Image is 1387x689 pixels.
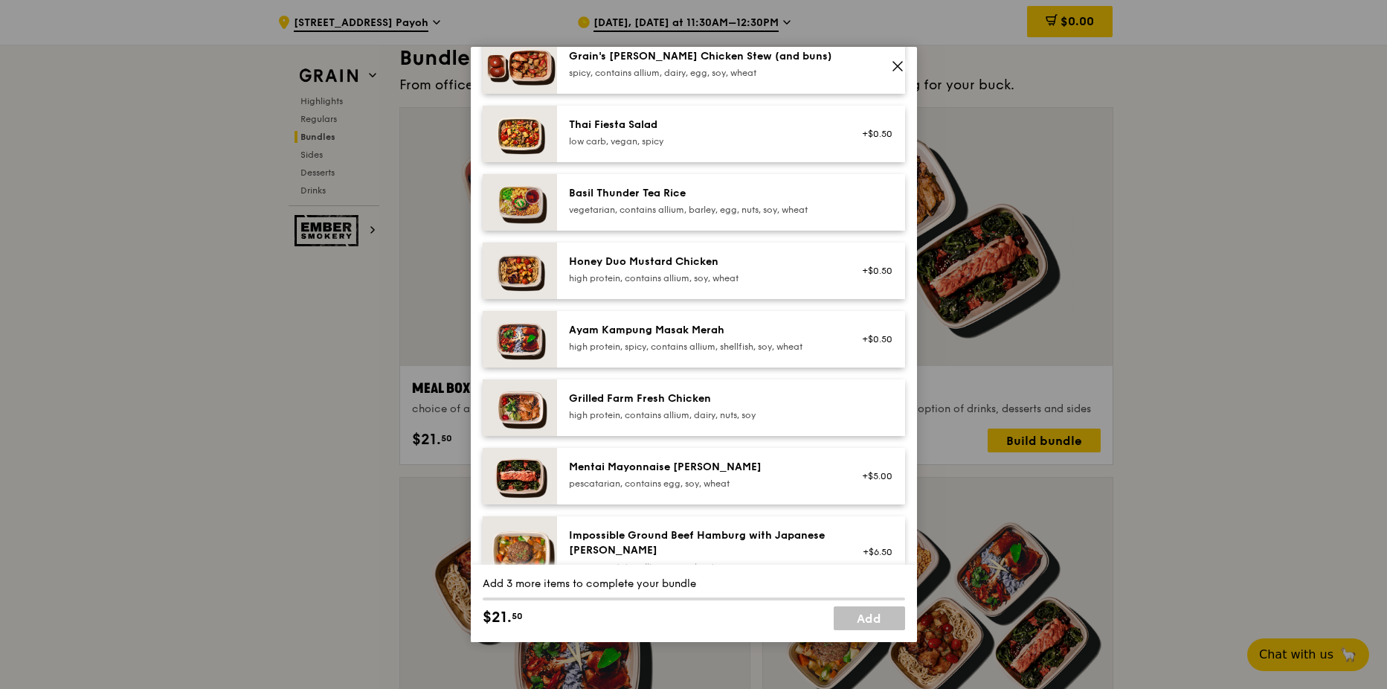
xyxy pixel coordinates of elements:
[569,341,836,353] div: high protein, spicy, contains allium, shellfish, soy, wheat
[569,272,836,284] div: high protein, contains allium, soy, wheat
[569,186,836,201] div: Basil Thunder Tea Rice
[569,409,836,421] div: high protein, contains allium, dairy, nuts, soy
[854,333,893,345] div: +$0.50
[569,391,836,406] div: Grilled Farm Fresh Chicken
[569,254,836,269] div: Honey Duo Mustard Chicken
[483,606,512,629] span: $21.
[483,106,557,162] img: daily_normal_Thai_Fiesta_Salad__Horizontal_.jpg
[854,128,893,140] div: +$0.50
[483,311,557,368] img: daily_normal_Ayam_Kampung_Masak_Merah_Horizontal_.jpg
[569,478,836,490] div: pescatarian, contains egg, soy, wheat
[483,448,557,504] img: daily_normal_Mentai-Mayonnaise-Aburi-Salmon-HORZ.jpg
[569,528,836,558] div: Impossible Ground Beef Hamburg with Japanese [PERSON_NAME]
[483,379,557,436] img: daily_normal_HORZ-Grilled-Farm-Fresh-Chicken.jpg
[569,204,836,216] div: vegetarian, contains allium, barley, egg, nuts, soy, wheat
[483,37,557,94] img: daily_normal_Grains-Curry-Chicken-Stew-HORZ.jpg
[569,49,836,64] div: Grain's [PERSON_NAME] Chicken Stew (and buns)
[483,243,557,299] img: daily_normal_Honey_Duo_Mustard_Chicken__Horizontal_.jpg
[569,118,836,132] div: Thai Fiesta Salad
[854,546,893,558] div: +$6.50
[569,67,836,79] div: spicy, contains allium, dairy, egg, soy, wheat
[569,323,836,338] div: Ayam Kampung Masak Merah
[569,561,836,573] div: vegan, contains allium, soy, wheat
[854,265,893,277] div: +$0.50
[483,516,557,588] img: daily_normal_HORZ-Impossible-Hamburg-With-Japanese-Curry.jpg
[854,470,893,482] div: +$5.00
[512,610,523,622] span: 50
[834,606,905,630] a: Add
[483,174,557,231] img: daily_normal_HORZ-Basil-Thunder-Tea-Rice.jpg
[483,577,905,592] div: Add 3 more items to complete your bundle
[569,135,836,147] div: low carb, vegan, spicy
[569,460,836,475] div: Mentai Mayonnaise [PERSON_NAME]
